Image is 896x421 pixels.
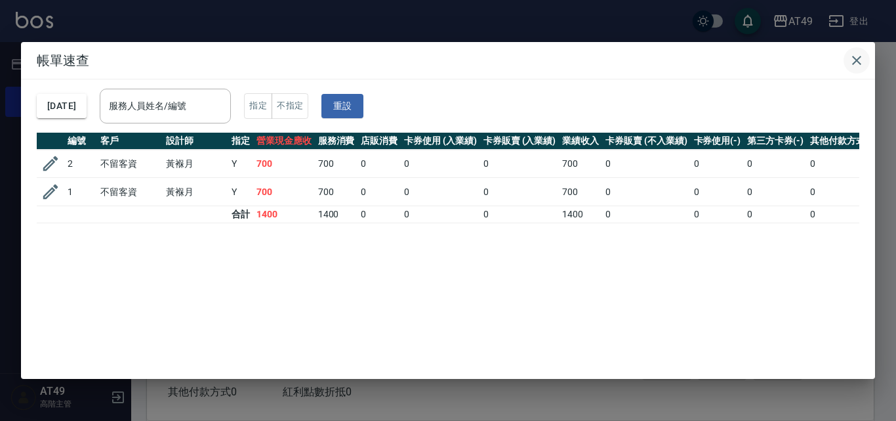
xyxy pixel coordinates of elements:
[357,150,401,178] td: 0
[401,178,480,206] td: 0
[253,133,315,150] th: 營業現金應收
[602,150,690,178] td: 0
[691,206,744,223] td: 0
[163,150,228,178] td: 黃褓月
[253,178,315,206] td: 700
[602,206,690,223] td: 0
[691,178,744,206] td: 0
[480,178,560,206] td: 0
[163,178,228,206] td: 黃褓月
[807,178,879,206] td: 0
[401,133,480,150] th: 卡券使用 (入業績)
[228,133,253,150] th: 指定
[315,178,358,206] td: 700
[253,150,315,178] td: 700
[97,178,163,206] td: 不留客資
[37,94,87,118] button: [DATE]
[357,206,401,223] td: 0
[315,133,358,150] th: 服務消費
[97,133,163,150] th: 客戶
[559,133,602,150] th: 業績收入
[559,178,602,206] td: 700
[21,42,875,79] h2: 帳單速查
[357,178,401,206] td: 0
[807,206,879,223] td: 0
[744,150,807,178] td: 0
[228,206,253,223] td: 合計
[807,150,879,178] td: 0
[480,150,560,178] td: 0
[272,93,308,119] button: 不指定
[602,133,690,150] th: 卡券販賣 (不入業績)
[244,93,272,119] button: 指定
[744,206,807,223] td: 0
[357,133,401,150] th: 店販消費
[315,150,358,178] td: 700
[315,206,358,223] td: 1400
[744,178,807,206] td: 0
[64,133,97,150] th: 編號
[321,94,363,118] button: 重設
[401,206,480,223] td: 0
[480,133,560,150] th: 卡券販賣 (入業績)
[253,206,315,223] td: 1400
[228,178,253,206] td: Y
[691,150,744,178] td: 0
[602,178,690,206] td: 0
[807,133,879,150] th: 其他付款方式(-)
[480,206,560,223] td: 0
[691,133,744,150] th: 卡券使用(-)
[559,206,602,223] td: 1400
[559,150,602,178] td: 700
[64,150,97,178] td: 2
[228,150,253,178] td: Y
[97,150,163,178] td: 不留客資
[401,150,480,178] td: 0
[64,178,97,206] td: 1
[744,133,807,150] th: 第三方卡券(-)
[163,133,228,150] th: 設計師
